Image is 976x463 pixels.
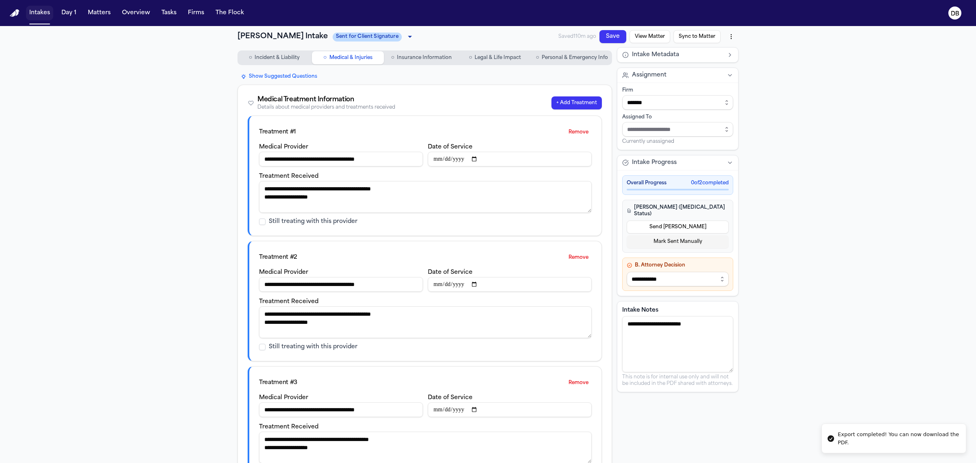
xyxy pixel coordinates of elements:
[622,138,674,145] span: Currently unassigned
[622,87,733,94] div: Firm
[259,299,318,305] label: Treatment Received
[323,54,327,62] span: ○
[632,51,679,59] span: Intake Metadata
[622,316,733,372] textarea: Intake notes
[391,54,394,62] span: ○
[158,6,180,20] button: Tasks
[558,33,596,40] span: Saved 110m ago
[257,95,395,105] div: Medical Treatment Information
[10,9,20,17] a: Home
[238,51,310,64] button: Go to Incident & Liability
[428,395,473,401] label: Date of Service
[428,269,473,275] label: Date of Service
[259,181,592,213] textarea: Treatment received
[565,376,592,389] button: Remove
[627,204,729,217] h4: [PERSON_NAME] ([MEDICAL_DATA] Status)
[627,262,729,269] h4: B. Attorney Decision
[269,218,357,226] label: Still treating with this provider
[259,152,423,166] input: Medical provider
[551,96,602,109] button: + Add Treatment
[838,430,959,446] div: Export completed! You can now download the PDF.
[259,144,308,150] label: Medical Provider
[257,105,395,111] div: Details about medical providers and treatments received
[259,379,297,387] div: Treatment # 3
[185,6,207,20] button: Firms
[632,71,667,79] span: Assignment
[259,402,423,417] input: Medical provider
[599,30,626,43] button: Save
[617,68,738,83] button: Assignment
[428,144,473,150] label: Date of Service
[428,402,592,417] input: Date of service
[249,54,252,62] span: ○
[536,54,539,62] span: ○
[475,55,521,61] span: Legal & Life Impact
[10,9,20,17] img: Finch Logo
[259,424,318,430] label: Treatment Received
[724,29,739,44] button: More actions
[627,235,729,248] button: Mark Sent Manually
[459,51,531,64] button: Go to Legal & Life Impact
[58,6,80,20] button: Day 1
[565,251,592,264] button: Remove
[85,6,114,20] button: Matters
[691,180,729,186] span: 0 of 2 completed
[212,6,247,20] button: The Flock
[542,55,608,61] span: Personal & Emergency Info
[428,277,592,292] input: Date of service
[259,173,318,179] label: Treatment Received
[617,155,738,170] button: Intake Progress
[259,269,308,275] label: Medical Provider
[237,31,328,42] h1: [PERSON_NAME] Intake
[622,122,733,137] input: Assign to staff member
[622,95,733,110] input: Select firm
[333,33,402,41] span: Sent for Client Signature
[428,152,592,166] input: Date of service
[673,30,721,43] button: Sync to Matter
[627,221,729,234] button: Send [PERSON_NAME]
[632,159,677,167] span: Intake Progress
[119,6,153,20] button: Overview
[630,30,670,43] button: View Matter
[386,51,457,64] button: Go to Insurance Information
[397,55,452,61] span: Insurance Information
[469,54,472,62] span: ○
[259,253,297,262] div: Treatment # 2
[259,306,592,338] textarea: Treatment received
[565,126,592,139] button: Remove
[329,55,373,61] span: Medical & Injuries
[622,306,733,314] label: Intake Notes
[312,51,384,64] button: Go to Medical & Injuries
[255,55,300,61] span: Incident & Liability
[622,114,733,120] div: Assigned To
[533,51,611,64] button: Go to Personal & Emergency Info
[622,374,733,387] p: This note is for internal use only and will not be included in the PDF shared with attorneys.
[333,31,415,42] div: Update intake status
[26,6,53,20] button: Intakes
[617,48,738,62] button: Intake Metadata
[237,72,320,81] button: Show Suggested Questions
[951,11,959,17] text: DB
[269,343,357,351] label: Still treating with this provider
[627,180,667,186] span: Overall Progress
[259,277,423,292] input: Medical provider
[259,395,308,401] label: Medical Provider
[259,128,296,136] div: Treatment # 1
